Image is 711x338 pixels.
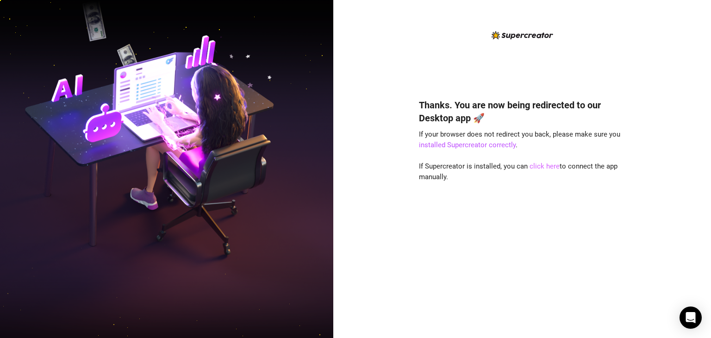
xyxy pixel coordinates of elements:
[419,162,617,182] span: If Supercreator is installed, you can to connect the app manually.
[419,99,625,125] h4: Thanks. You are now being redirected to our Desktop app 🚀
[530,162,560,170] a: click here
[680,307,702,329] div: Open Intercom Messenger
[419,141,516,149] a: installed Supercreator correctly
[419,130,620,150] span: If your browser does not redirect you back, please make sure you .
[492,31,553,39] img: logo-BBDzfeDw.svg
